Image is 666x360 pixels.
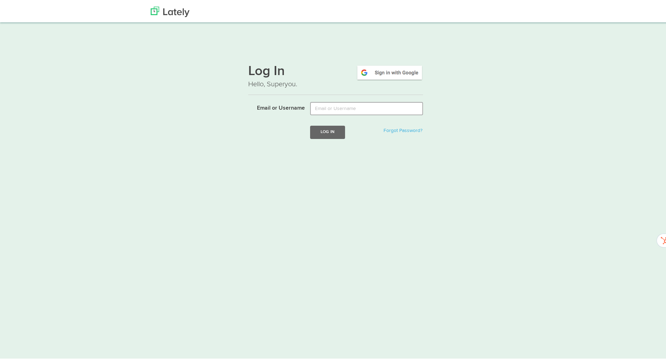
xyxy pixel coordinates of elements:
a: Forgot Password? [384,127,422,132]
input: Email or Username [310,101,423,114]
button: Log In [310,124,345,137]
img: google-signin.png [356,63,423,79]
img: Lately [151,5,189,16]
p: Hello, Superyou. [248,78,423,88]
h1: Log In [248,63,423,78]
label: Email or Username [243,101,305,111]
